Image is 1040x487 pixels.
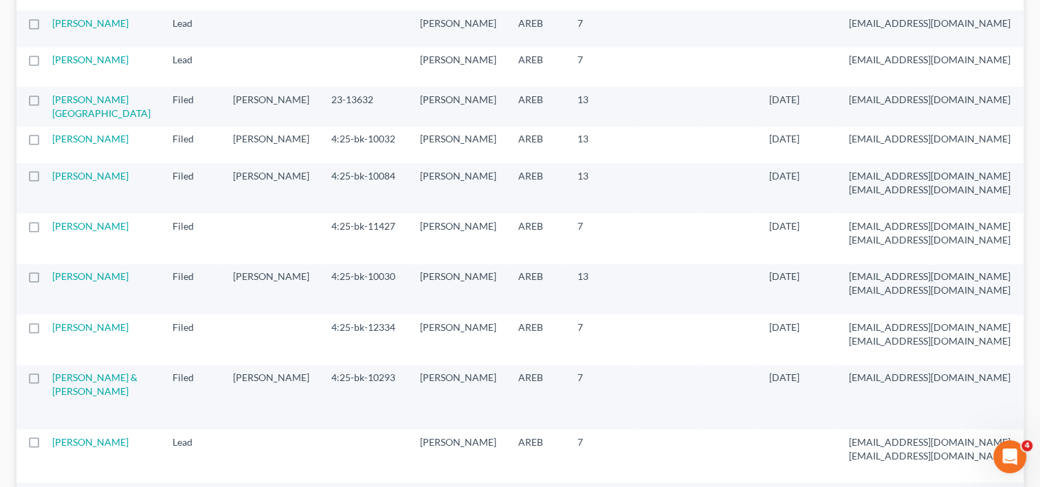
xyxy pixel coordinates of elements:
[52,321,129,333] a: [PERSON_NAME]
[52,170,129,182] a: [PERSON_NAME]
[409,163,507,213] td: [PERSON_NAME]
[52,133,129,144] a: [PERSON_NAME]
[409,10,507,47] td: [PERSON_NAME]
[222,264,320,314] td: [PERSON_NAME]
[758,365,838,429] td: [DATE]
[758,127,838,163] td: [DATE]
[52,371,137,397] a: [PERSON_NAME] & [PERSON_NAME]
[758,314,838,365] td: [DATE]
[162,163,222,213] td: Filed
[409,47,507,87] td: [PERSON_NAME]
[52,17,129,29] a: [PERSON_NAME]
[566,127,635,163] td: 13
[566,213,635,263] td: 7
[507,429,566,482] td: AREB
[409,264,507,314] td: [PERSON_NAME]
[222,365,320,429] td: [PERSON_NAME]
[52,270,129,282] a: [PERSON_NAME]
[1021,440,1032,451] span: 4
[758,213,838,263] td: [DATE]
[162,10,222,47] td: Lead
[507,213,566,263] td: AREB
[52,220,129,232] a: [PERSON_NAME]
[566,365,635,429] td: 7
[409,365,507,429] td: [PERSON_NAME]
[566,163,635,213] td: 13
[758,163,838,213] td: [DATE]
[993,440,1026,473] iframe: Intercom live chat
[507,127,566,163] td: AREB
[566,264,635,314] td: 13
[320,127,409,163] td: 4:25-bk-10032
[566,314,635,365] td: 7
[566,87,635,126] td: 13
[222,163,320,213] td: [PERSON_NAME]
[162,87,222,126] td: Filed
[320,264,409,314] td: 4:25-bk-10030
[758,264,838,314] td: [DATE]
[507,365,566,429] td: AREB
[162,365,222,429] td: Filed
[162,314,222,365] td: Filed
[162,429,222,482] td: Lead
[320,314,409,365] td: 4:25-bk-12334
[320,365,409,429] td: 4:25-bk-10293
[52,436,129,448] a: [PERSON_NAME]
[507,314,566,365] td: AREB
[566,47,635,87] td: 7
[507,163,566,213] td: AREB
[507,47,566,87] td: AREB
[409,213,507,263] td: [PERSON_NAME]
[507,87,566,126] td: AREB
[320,163,409,213] td: 4:25-bk-10084
[162,264,222,314] td: Filed
[409,127,507,163] td: [PERSON_NAME]
[566,429,635,482] td: 7
[222,87,320,126] td: [PERSON_NAME]
[320,87,409,126] td: 23-13632
[409,314,507,365] td: [PERSON_NAME]
[507,264,566,314] td: AREB
[507,10,566,47] td: AREB
[162,47,222,87] td: Lead
[409,429,507,482] td: [PERSON_NAME]
[52,94,151,119] a: [PERSON_NAME][GEOGRAPHIC_DATA]
[162,127,222,163] td: Filed
[222,127,320,163] td: [PERSON_NAME]
[52,54,129,65] a: [PERSON_NAME]
[566,10,635,47] td: 7
[320,213,409,263] td: 4:25-bk-11427
[758,87,838,126] td: [DATE]
[162,213,222,263] td: Filed
[409,87,507,126] td: [PERSON_NAME]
